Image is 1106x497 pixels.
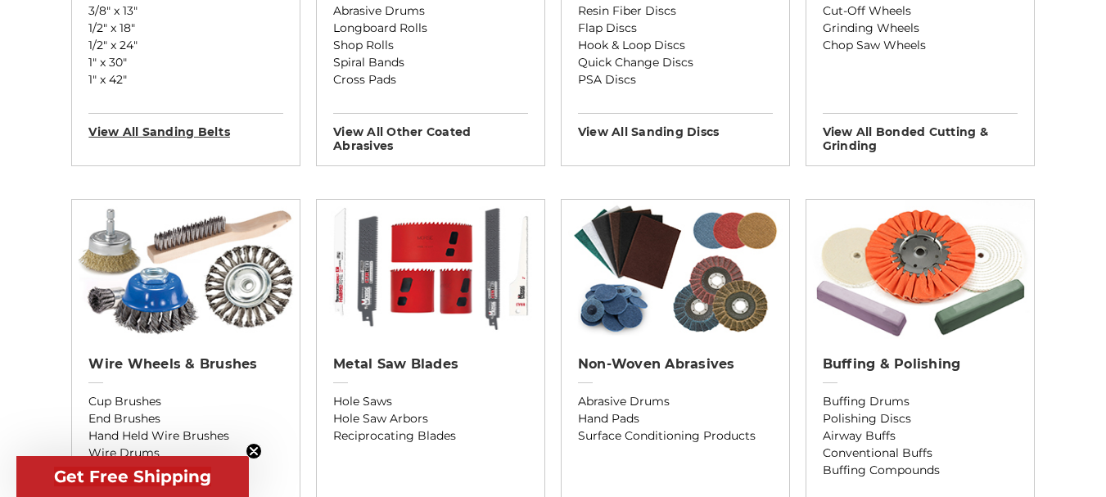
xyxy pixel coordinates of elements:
[578,71,773,88] a: PSA Discs
[88,71,283,88] a: 1" x 42"
[333,20,528,37] a: Longboard Rolls
[88,445,283,462] a: Wire Drums
[333,410,528,427] a: Hole Saw Arbors
[88,113,283,139] h3: View All sanding belts
[333,54,528,71] a: Spiral Bands
[317,200,544,339] img: Metal Saw Blades
[823,2,1018,20] a: Cut-Off Wheels
[578,20,773,37] a: Flap Discs
[16,456,249,497] div: Get Free ShippingClose teaser
[333,113,528,153] h3: View All other coated abrasives
[823,37,1018,54] a: Chop Saw Wheels
[578,37,773,54] a: Hook & Loop Discs
[88,54,283,71] a: 1" x 30"
[88,2,283,20] a: 3/8" x 13"
[578,427,773,445] a: Surface Conditioning Products
[88,20,283,37] a: 1/2" x 18"
[333,427,528,445] a: Reciprocating Blades
[823,427,1018,445] a: Airway Buffs
[823,445,1018,462] a: Conventional Buffs
[72,200,300,339] img: Wire Wheels & Brushes
[823,20,1018,37] a: Grinding Wheels
[823,113,1018,153] h3: View All bonded cutting & grinding
[578,410,773,427] a: Hand Pads
[333,356,528,373] h2: Metal Saw Blades
[578,113,773,139] h3: View All sanding discs
[578,356,773,373] h2: Non-woven Abrasives
[578,2,773,20] a: Resin Fiber Discs
[333,2,528,20] a: Abrasive Drums
[88,37,283,54] a: 1/2" x 24"
[88,410,283,427] a: End Brushes
[823,356,1018,373] h2: Buffing & Polishing
[88,356,283,373] h2: Wire Wheels & Brushes
[246,443,262,459] button: Close teaser
[823,393,1018,410] a: Buffing Drums
[806,200,1034,339] img: Buffing & Polishing
[333,37,528,54] a: Shop Rolls
[823,410,1018,427] a: Polishing Discs
[562,200,789,339] img: Non-woven Abrasives
[333,71,528,88] a: Cross Pads
[578,393,773,410] a: Abrasive Drums
[88,427,283,445] a: Hand Held Wire Brushes
[333,393,528,410] a: Hole Saws
[578,54,773,71] a: Quick Change Discs
[823,462,1018,479] a: Buffing Compounds
[54,467,211,486] span: Get Free Shipping
[88,393,283,410] a: Cup Brushes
